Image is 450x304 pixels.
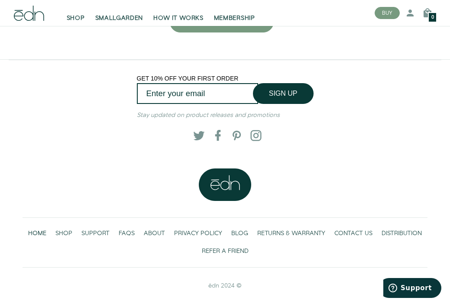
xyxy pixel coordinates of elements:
a: MEMBERSHIP [209,3,260,23]
span: REFER A FRIEND [202,247,249,255]
span: HOME [28,229,46,238]
a: HOME [24,225,51,243]
span: SHOP [67,14,85,23]
span: HOW IT WORKS [153,14,203,23]
span: PRIVACY POLICY [174,229,222,238]
a: CONTACT US [330,225,377,243]
iframe: Opens a widget where you can find more information [383,278,441,300]
span: CONTACT US [334,229,372,238]
button: Click here [205,50,238,59]
span: SHOP [55,229,72,238]
span: SMALLGARDEN [95,14,143,23]
a: DISTRIBUTION [377,225,427,243]
button: SIGN UP [253,83,314,104]
a: BLOG [227,225,253,243]
span: DISTRIBUTION [382,229,422,238]
a: PRIVACY POLICY [170,225,227,243]
em: Stay updated on product releases and promotions [137,111,280,120]
span: 0 [431,15,434,20]
a: SUPPORT [77,225,114,243]
a: RETURNS & WARRANTY [253,225,330,243]
span: ēdn 2024 © [208,281,242,290]
span: FAQS [119,229,135,238]
span: BLOG [231,229,248,238]
span: ABOUT [144,229,165,238]
a: SHOP [62,3,90,23]
span: RETURNS & WARRANTY [257,229,325,238]
a: SMALLGARDEN [90,3,149,23]
span: MEMBERSHIP [214,14,255,23]
input: Enter your email [137,83,258,103]
a: ABOUT [139,225,170,243]
button: BUY [375,7,400,19]
span: GET 10% OFF YOUR FIRST ORDER [137,75,239,82]
a: HOW IT WORKS [148,3,208,23]
a: FAQS [114,225,139,243]
span: SUPPORT [81,229,110,238]
a: REFER A FRIEND [197,243,253,260]
a: SHOP [51,225,77,243]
